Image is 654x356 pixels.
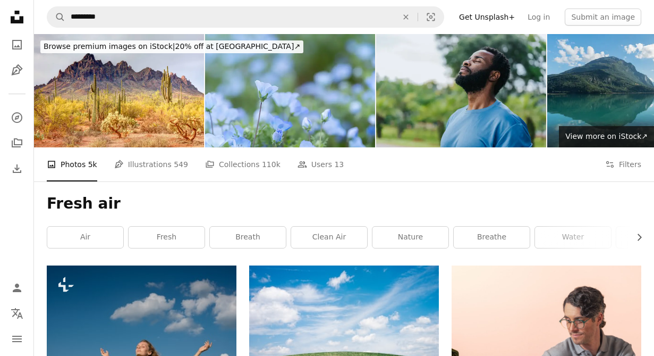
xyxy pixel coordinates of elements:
[418,7,444,27] button: Visual search
[205,147,281,181] a: Collections 110k
[454,227,530,248] a: breathe
[262,159,281,170] span: 110k
[205,34,375,147] img: Beautiful Nemophila in bloom
[6,133,28,154] a: Collections
[34,34,204,147] img: Ironwood Forest National Monument
[565,132,648,140] span: View more on iStock ↗
[47,227,123,248] a: air
[249,324,439,334] a: landscape of grass field under blue sky
[114,147,188,181] a: Illustrations 549
[291,227,367,248] a: clean air
[6,303,28,324] button: Language
[372,227,448,248] a: nature
[559,126,654,147] a: View more on iStock↗
[6,277,28,299] a: Log in / Sign up
[565,9,641,26] button: Submit an image
[34,34,310,60] a: Browse premium images on iStock|20% off at [GEOGRAPHIC_DATA]↗
[44,42,175,51] span: Browse premium images on iStock |
[210,227,286,248] a: breath
[521,9,556,26] a: Log in
[174,159,188,170] span: 549
[47,194,641,213] h1: Fresh air
[630,227,641,248] button: scroll list to the right
[394,7,418,27] button: Clear
[6,60,28,81] a: Illustrations
[453,9,521,26] a: Get Unsplash+
[298,147,344,181] a: Users 13
[129,227,205,248] a: fresh
[47,6,444,28] form: Find visuals sitewide
[334,159,344,170] span: 13
[6,107,28,128] a: Explore
[47,7,65,27] button: Search Unsplash
[6,158,28,179] a: Download History
[535,227,611,248] a: water
[376,34,546,147] img: Portrait of a man breathing fresh air in nature
[6,328,28,350] button: Menu
[6,34,28,55] a: Photos
[44,42,300,51] span: 20% off at [GEOGRAPHIC_DATA] ↗
[605,147,641,181] button: Filters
